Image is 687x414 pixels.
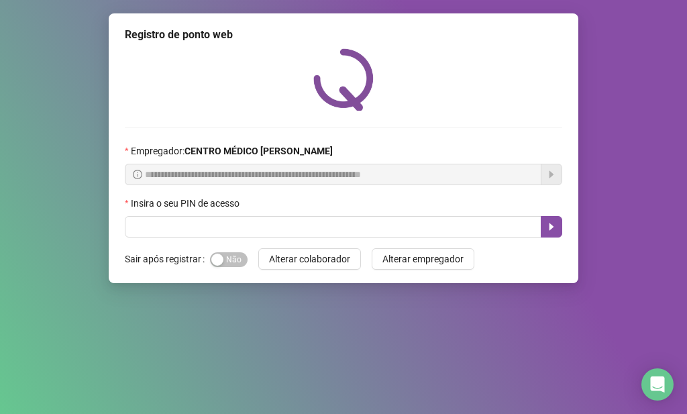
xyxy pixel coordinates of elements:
[382,252,464,266] span: Alterar empregador
[258,248,361,270] button: Alterar colaborador
[184,146,333,156] strong: CENTRO MÉDICO [PERSON_NAME]
[269,252,350,266] span: Alterar colaborador
[546,221,557,232] span: caret-right
[125,27,562,43] div: Registro de ponto web
[131,144,333,158] span: Empregador :
[125,248,210,270] label: Sair após registrar
[641,368,674,401] div: Open Intercom Messenger
[133,170,142,179] span: info-circle
[313,48,374,111] img: QRPoint
[372,248,474,270] button: Alterar empregador
[125,196,248,211] label: Insira o seu PIN de acesso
